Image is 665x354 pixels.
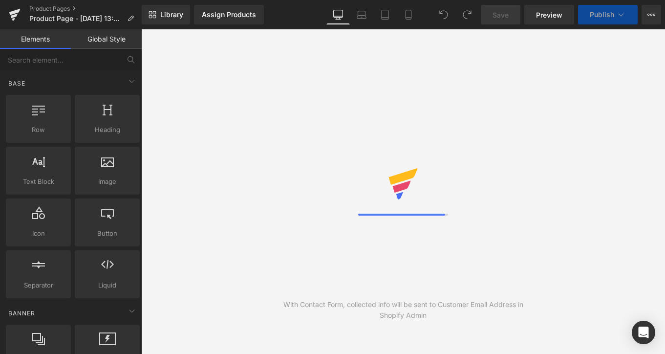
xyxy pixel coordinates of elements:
[29,5,142,13] a: Product Pages
[578,5,638,24] button: Publish
[78,228,137,239] span: Button
[202,11,256,19] div: Assign Products
[326,5,350,24] a: Desktop
[29,15,123,22] span: Product Page - [DATE] 13:23:01
[434,5,453,24] button: Undo
[524,5,574,24] a: Preview
[457,5,477,24] button: Redo
[493,10,509,20] span: Save
[71,29,142,49] a: Global Style
[350,5,373,24] a: Laptop
[373,5,397,24] a: Tablet
[9,228,68,239] span: Icon
[9,280,68,290] span: Separator
[642,5,661,24] button: More
[397,5,420,24] a: Mobile
[78,280,137,290] span: Liquid
[9,177,68,187] span: Text Block
[160,10,183,19] span: Library
[536,10,562,20] span: Preview
[7,79,26,88] span: Base
[9,125,68,135] span: Row
[78,125,137,135] span: Heading
[142,5,190,24] a: New Library
[7,309,36,318] span: Banner
[78,177,137,187] span: Image
[590,11,614,19] span: Publish
[272,299,534,321] div: With Contact Form, collected info will be sent to Customer Email Address in Shopify Admin
[632,321,655,344] div: Open Intercom Messenger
